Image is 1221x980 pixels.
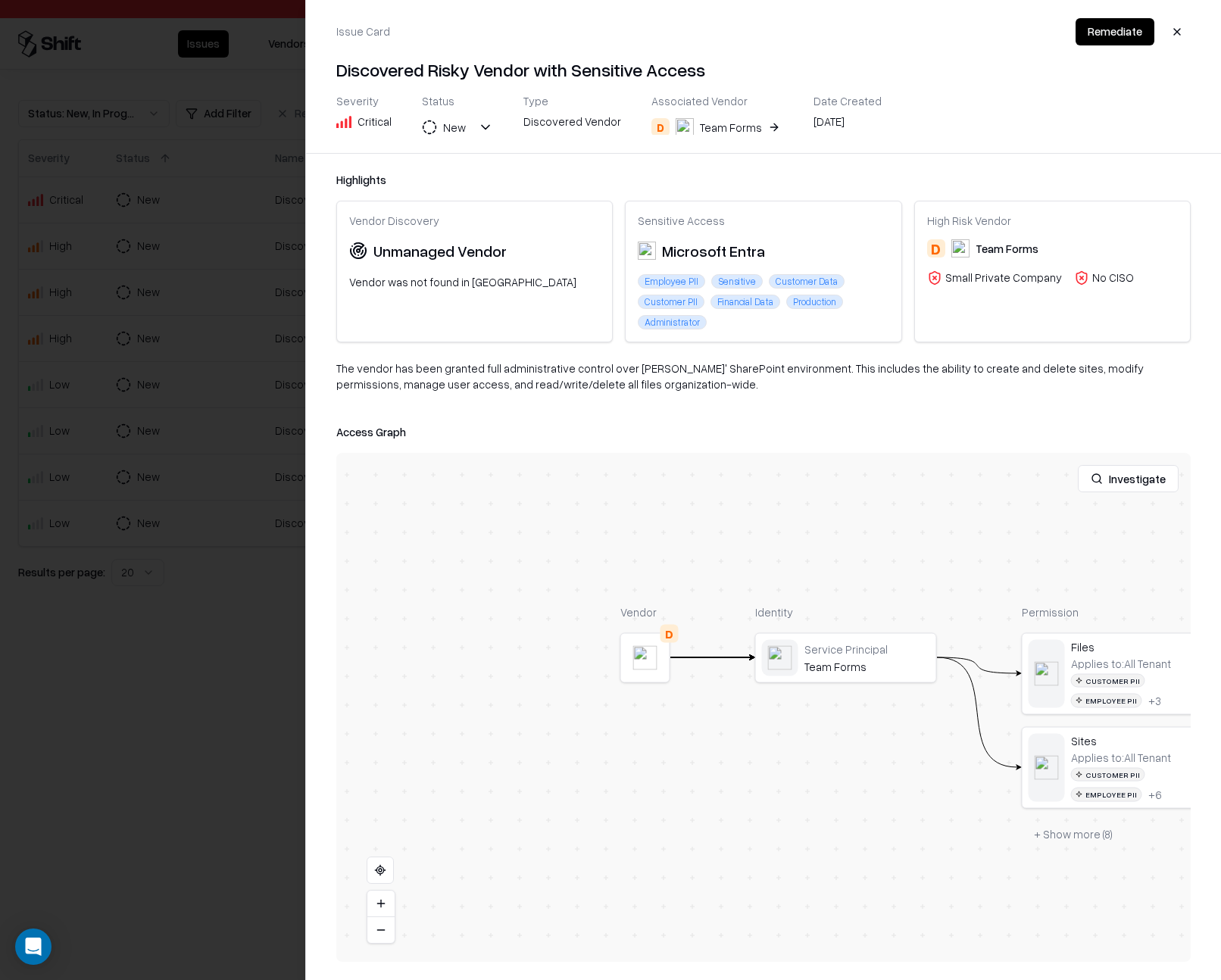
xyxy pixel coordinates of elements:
[1071,657,1171,670] div: Applies to: All Tenant
[336,94,392,108] div: Severity
[660,624,679,642] div: D
[769,274,845,289] div: Customer Data
[638,295,704,309] div: Customer PII
[638,239,765,262] div: Microsoft Entra
[813,94,882,108] div: Date Created
[1078,465,1179,492] button: Investigate
[1071,751,1171,764] div: Applies to: All Tenant
[813,114,882,135] div: [DATE]
[523,114,621,135] div: Discovered Vendor
[1076,18,1154,45] button: Remediate
[711,274,763,289] div: Sensitive
[951,239,970,257] img: Team Forms
[927,214,1178,227] div: High Risk Vendor
[927,239,945,257] div: D
[700,120,762,136] div: Team Forms
[1148,788,1162,801] button: +6
[651,118,670,136] div: D
[651,114,783,141] button: DTeam Forms
[945,270,1062,286] div: Small Private Company
[1071,694,1142,708] div: Employee PII
[349,274,600,290] div: Vendor was not found in [GEOGRAPHIC_DATA]
[349,214,600,227] div: Vendor Discovery
[651,94,783,108] div: Associated Vendor
[422,94,493,108] div: Status
[638,274,705,289] div: Employee PII
[804,659,930,673] div: Team Forms
[786,295,843,309] div: Production
[638,315,707,329] div: Administrator
[523,94,621,108] div: Type
[336,423,1191,441] div: Access Graph
[336,172,1191,188] div: Highlights
[1148,788,1162,801] div: + 6
[1092,270,1134,286] div: No CISO
[638,214,888,227] div: Sensitive Access
[676,118,694,136] img: Team Forms
[1071,639,1197,653] div: Files
[620,604,670,620] div: Vendor
[804,642,930,656] div: Service Principal
[755,604,937,620] div: Identity
[710,295,780,309] div: Financial Data
[1071,673,1145,688] div: Customer PII
[1148,694,1161,707] div: + 3
[1148,694,1161,707] button: +3
[976,241,1038,257] div: Team Forms
[336,23,390,39] div: Issue Card
[358,114,392,130] div: Critical
[638,242,656,260] img: Microsoft Entra
[1071,733,1197,747] div: Sites
[336,360,1191,404] div: The vendor has been granted full administrative control over [PERSON_NAME]' SharePoint environmen...
[1022,604,1204,620] div: Permission
[1071,767,1145,782] div: Customer PII
[1022,820,1125,847] button: + Show more (8)
[443,120,466,136] div: New
[1071,788,1142,802] div: Employee PII
[336,58,1191,82] h4: Discovered Risky Vendor with Sensitive Access
[373,239,507,262] div: Unmanaged Vendor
